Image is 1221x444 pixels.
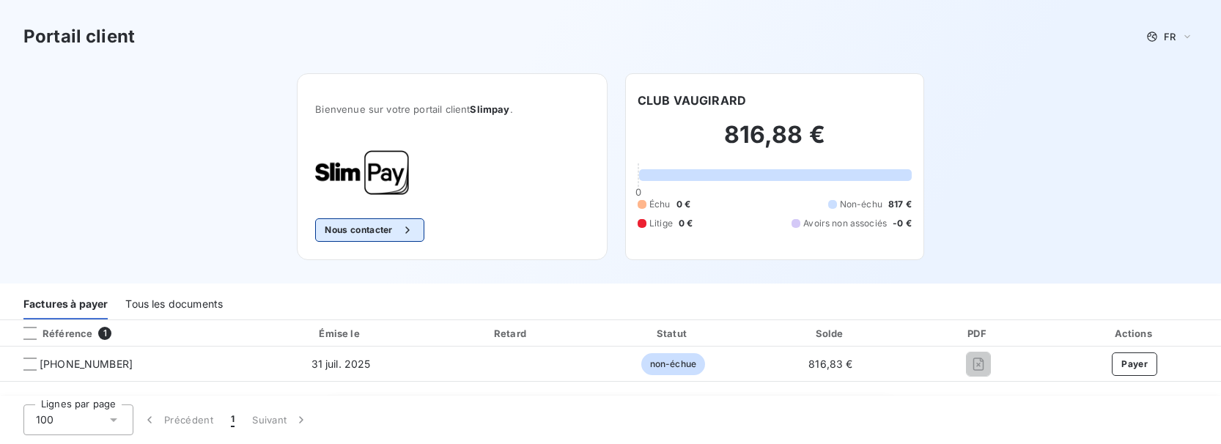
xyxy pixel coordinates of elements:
div: Émise le [255,326,427,341]
span: 0 [635,186,641,198]
div: Référence [12,327,92,340]
div: PDF [912,326,1046,341]
img: Company logo [315,150,409,195]
button: Suivant [243,404,317,435]
div: Retard [432,326,590,341]
span: Litige [649,217,673,230]
span: non-échue [641,353,705,375]
span: 100 [36,412,54,427]
span: Avoirs non associés [803,217,887,230]
div: Actions [1051,326,1218,341]
span: 1 [231,412,235,427]
span: 817 € [888,198,912,211]
h3: Portail client [23,23,135,50]
span: 31 juil. 2025 [311,358,371,370]
span: Échu [649,198,671,211]
span: 0 € [679,217,693,230]
span: 816,83 € [808,358,852,370]
button: Nous contacter [315,218,424,242]
span: Slimpay [470,103,509,115]
span: 0 € [676,198,690,211]
div: Statut [596,326,750,341]
button: Payer [1112,352,1157,376]
span: Bienvenue sur votre portail client . [315,103,589,115]
div: Factures à payer [23,289,108,319]
span: FR [1164,31,1176,42]
span: [PHONE_NUMBER] [40,357,133,371]
div: Tous les documents [125,289,223,319]
span: Non-échu [840,198,882,211]
div: Solde [756,326,905,341]
button: 1 [222,404,243,435]
h2: 816,88 € [638,120,912,164]
span: 1 [98,327,111,340]
button: Précédent [133,404,222,435]
span: -0 € [893,217,912,230]
h6: CLUB VAUGIRARD [638,92,746,109]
